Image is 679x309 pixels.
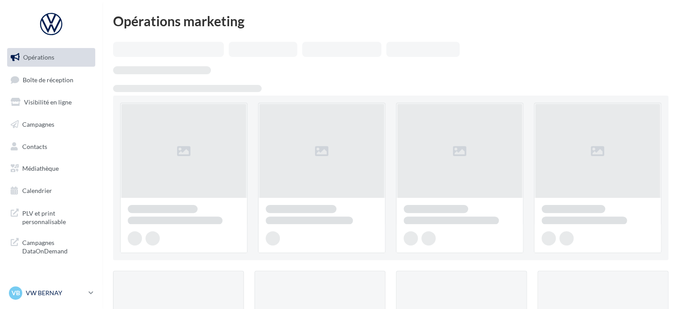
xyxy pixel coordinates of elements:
[22,207,92,226] span: PLV et print personnalisable
[5,93,97,112] a: Visibilité en ligne
[7,285,95,301] a: VB VW BERNAY
[5,48,97,67] a: Opérations
[5,181,97,200] a: Calendrier
[5,70,97,89] a: Boîte de réception
[12,289,20,297] span: VB
[22,120,54,128] span: Campagnes
[22,237,92,256] span: Campagnes DataOnDemand
[5,159,97,178] a: Médiathèque
[5,137,97,156] a: Contacts
[26,289,85,297] p: VW BERNAY
[113,14,668,28] div: Opérations marketing
[22,142,47,150] span: Contacts
[5,204,97,230] a: PLV et print personnalisable
[23,76,73,83] span: Boîte de réception
[5,115,97,134] a: Campagnes
[24,98,72,106] span: Visibilité en ligne
[5,233,97,259] a: Campagnes DataOnDemand
[22,165,59,172] span: Médiathèque
[23,53,54,61] span: Opérations
[22,187,52,194] span: Calendrier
